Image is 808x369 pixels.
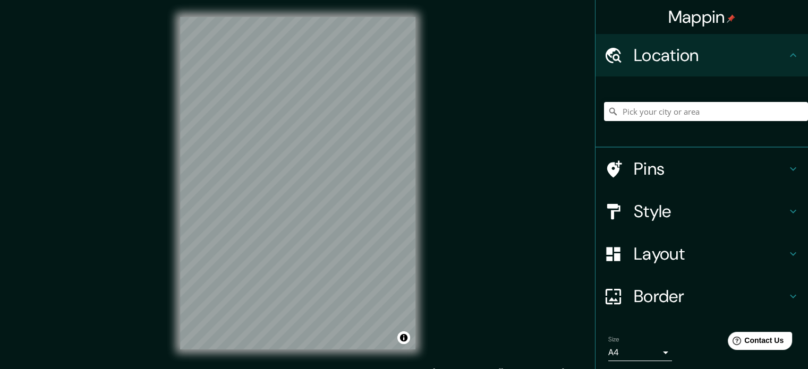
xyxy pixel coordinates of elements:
[668,6,736,28] h4: Mappin
[608,344,672,361] div: A4
[397,331,410,344] button: Toggle attribution
[634,201,787,222] h4: Style
[596,190,808,233] div: Style
[713,328,796,357] iframe: Help widget launcher
[180,17,415,349] canvas: Map
[634,158,787,179] h4: Pins
[608,335,619,344] label: Size
[596,34,808,76] div: Location
[727,14,735,23] img: pin-icon.png
[634,243,787,264] h4: Layout
[634,45,787,66] h4: Location
[596,148,808,190] div: Pins
[604,102,808,121] input: Pick your city or area
[596,275,808,317] div: Border
[596,233,808,275] div: Layout
[634,286,787,307] h4: Border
